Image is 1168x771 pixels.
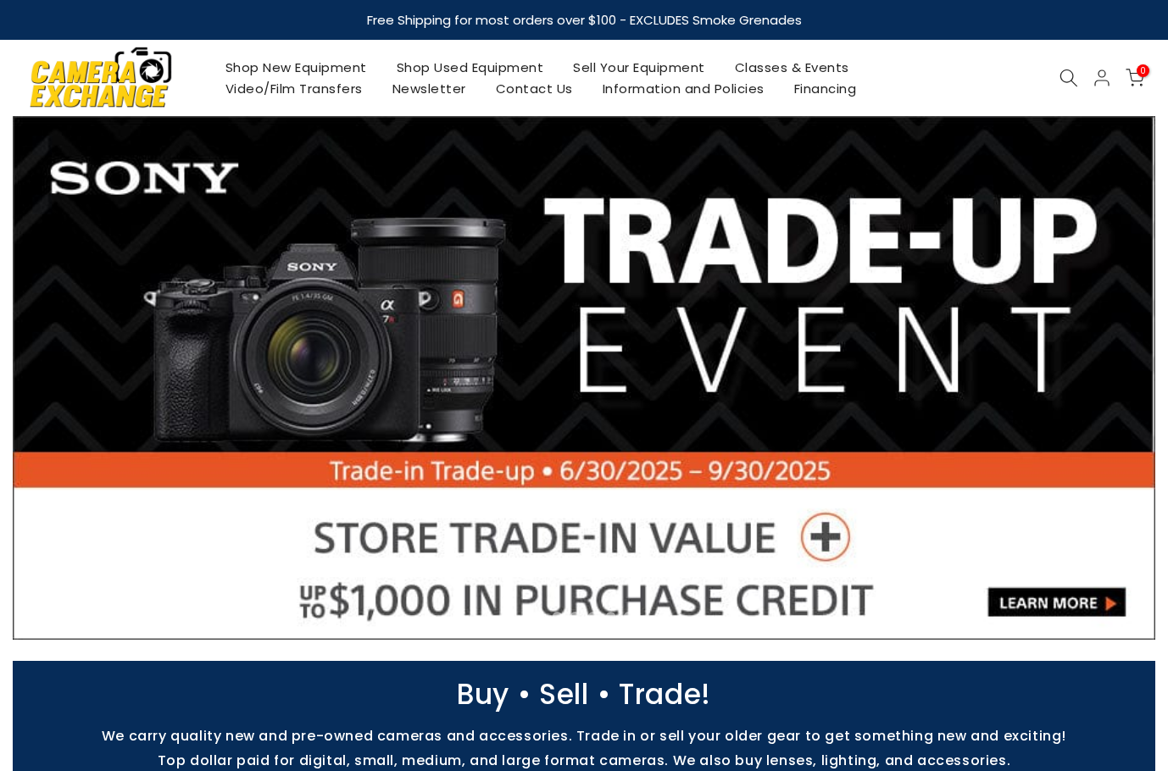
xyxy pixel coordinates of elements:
[367,11,802,29] strong: Free Shipping for most orders over $100 - EXCLUDES Smoke Grenades
[587,78,779,99] a: Information and Policies
[1137,64,1149,77] span: 0
[210,78,377,99] a: Video/Film Transfers
[779,78,871,99] a: Financing
[4,686,1164,702] p: Buy • Sell • Trade!
[377,78,481,99] a: Newsletter
[570,612,580,621] li: Page dot 3
[4,752,1164,768] p: Top dollar paid for digital, small, medium, and large format cameras. We also buy lenses, lightin...
[381,57,559,78] a: Shop Used Equipment
[4,728,1164,744] p: We carry quality new and pre-owned cameras and accessories. Trade in or sell your older gear to g...
[624,612,633,621] li: Page dot 6
[720,57,864,78] a: Classes & Events
[481,78,587,99] a: Contact Us
[588,612,598,621] li: Page dot 4
[559,57,720,78] a: Sell Your Equipment
[1126,69,1144,87] a: 0
[606,612,615,621] li: Page dot 5
[553,612,562,621] li: Page dot 2
[535,612,544,621] li: Page dot 1
[210,57,381,78] a: Shop New Equipment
